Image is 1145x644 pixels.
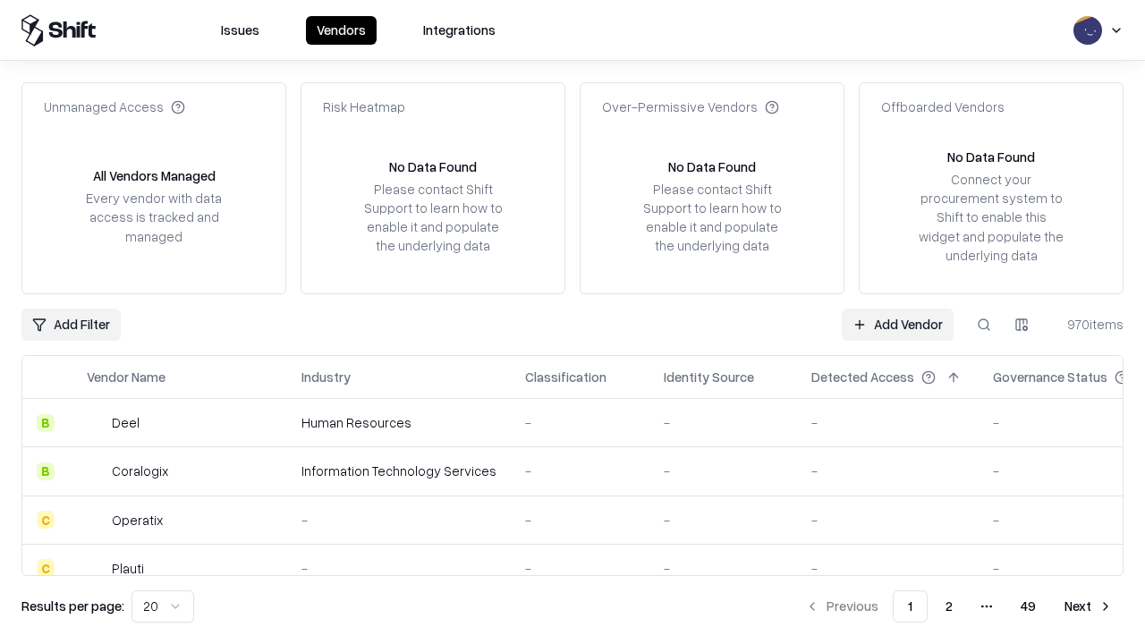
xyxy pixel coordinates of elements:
[638,180,786,256] div: Please contact Shift Support to learn how to enable it and populate the underlying data
[37,462,55,480] div: B
[525,559,635,578] div: -
[87,511,105,529] img: Operatix
[1054,590,1124,623] button: Next
[389,157,477,176] div: No Data Found
[1006,590,1050,623] button: 49
[112,462,168,480] div: Coralogix
[21,597,124,615] p: Results per page:
[664,462,783,480] div: -
[893,590,928,623] button: 1
[21,309,121,341] button: Add Filter
[210,16,270,45] button: Issues
[306,16,377,45] button: Vendors
[112,559,144,578] div: Plauti
[112,511,163,530] div: Operatix
[37,414,55,432] div: B
[301,511,496,530] div: -
[87,462,105,480] img: Coralogix
[301,559,496,578] div: -
[794,590,1124,623] nav: pagination
[37,511,55,529] div: C
[37,559,55,577] div: C
[811,462,964,480] div: -
[811,413,964,432] div: -
[664,559,783,578] div: -
[301,368,351,386] div: Industry
[44,97,185,116] div: Unmanaged Access
[664,511,783,530] div: -
[811,368,914,386] div: Detected Access
[93,166,216,185] div: All Vendors Managed
[301,413,496,432] div: Human Resources
[87,368,165,386] div: Vendor Name
[917,170,1065,265] div: Connect your procurement system to Shift to enable this widget and populate the underlying data
[412,16,506,45] button: Integrations
[87,559,105,577] img: Plauti
[664,413,783,432] div: -
[947,148,1035,166] div: No Data Found
[87,414,105,432] img: Deel
[811,559,964,578] div: -
[1052,315,1124,334] div: 970 items
[112,413,140,432] div: Deel
[993,368,1107,386] div: Governance Status
[811,511,964,530] div: -
[881,97,1005,116] div: Offboarded Vendors
[301,462,496,480] div: Information Technology Services
[323,97,405,116] div: Risk Heatmap
[525,462,635,480] div: -
[80,189,228,245] div: Every vendor with data access is tracked and managed
[931,590,967,623] button: 2
[525,368,606,386] div: Classification
[525,413,635,432] div: -
[602,97,779,116] div: Over-Permissive Vendors
[664,368,754,386] div: Identity Source
[668,157,756,176] div: No Data Found
[842,309,954,341] a: Add Vendor
[359,180,507,256] div: Please contact Shift Support to learn how to enable it and populate the underlying data
[525,511,635,530] div: -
